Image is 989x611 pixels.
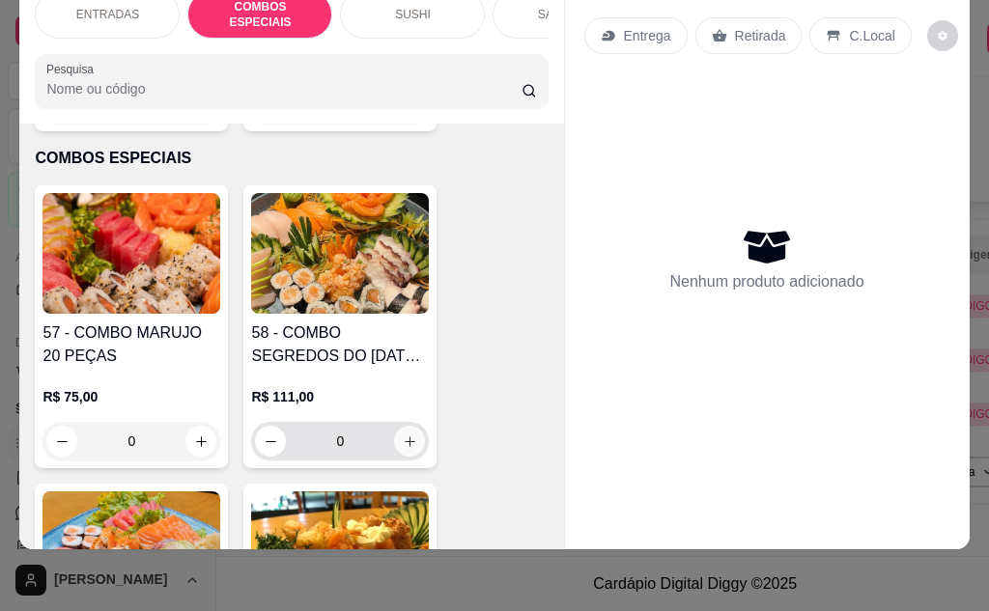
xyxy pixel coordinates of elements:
[46,426,77,457] button: decrease-product-quantity
[394,426,425,457] button: increase-product-quantity
[35,147,548,170] p: COMBOS ESPECIAIS
[42,321,220,368] h4: 57 - COMBO MARUJO 20 PEÇAS
[255,426,286,457] button: decrease-product-quantity
[670,270,864,293] p: Nenhum produto adicionado
[46,61,100,77] label: Pesquisa
[927,20,958,51] button: decrease-product-quantity
[849,26,894,45] p: C.Local
[624,26,671,45] p: Entrega
[76,7,139,22] p: ENTRADAS
[42,193,220,314] img: product-image
[735,26,786,45] p: Retirada
[185,426,216,457] button: increase-product-quantity
[395,7,431,22] p: SUSHI
[42,387,220,406] p: R$ 75,00
[251,387,429,406] p: R$ 111,00
[46,79,522,98] input: Pesquisa
[251,321,429,368] h4: 58 - COMBO SEGREDOS DO [DATE] PEÇAS
[251,193,429,314] img: product-image
[538,7,593,22] p: SASHIMIS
